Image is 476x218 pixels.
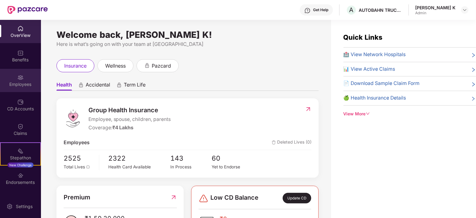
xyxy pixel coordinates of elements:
[349,6,354,14] span: A
[109,164,171,170] div: Health Card Available
[462,7,467,12] img: svg+xml;base64,PHN2ZyBpZD0iRHJvcGRvd24tMzJ4MzIiIHhtbG5zPSJodHRwOi8vd3d3LnczLm9yZy8yMDAwL3N2ZyIgd2...
[116,82,122,88] div: animation
[212,164,253,170] div: Yet to Endorse
[17,123,24,130] img: svg+xml;base64,PHN2ZyBpZD0iQ2xhaW0iIHhtbG5zPSJodHRwOi8vd3d3LnczLm9yZy8yMDAwL3N2ZyIgd2lkdGg9IjIwIi...
[64,153,95,164] span: 2525
[170,153,212,164] span: 143
[152,62,171,70] span: pazcard
[272,140,276,145] img: deleteIcon
[86,165,90,169] span: info-circle
[305,106,312,112] img: RedirectIcon
[88,116,171,123] span: Employee, spouse, children, parents
[17,172,24,179] img: svg+xml;base64,PHN2ZyBpZD0iRW5kb3JzZW1lbnRzIiB4bWxucz0iaHR0cDovL3d3dy53My5vcmcvMjAwMC9zdmciIHdpZH...
[471,67,476,73] span: right
[17,74,24,81] img: svg+xml;base64,PHN2ZyBpZD0iRW1wbG95ZWVzIiB4bWxucz0iaHR0cDovL3d3dy53My5vcmcvMjAwMC9zdmciIHdpZHRoPS...
[199,194,209,203] img: svg+xml;base64,PHN2ZyBpZD0iRGFuZ2VyLTMyeDMyIiB4bWxucz0iaHR0cDovL3d3dy53My5vcmcvMjAwMC9zdmciIHdpZH...
[272,139,312,147] span: Deleted Lives (0)
[1,155,40,161] div: Stepathon
[64,193,90,202] span: Premium
[170,164,212,170] div: In Process
[344,94,406,102] span: 🍏 Health Insurance Details
[88,124,171,132] div: Coverage:
[56,82,72,91] span: Health
[415,5,456,11] div: [PERSON_NAME] K
[344,51,406,59] span: 🏥 View Network Hospitals
[64,139,90,147] span: Employees
[471,96,476,102] span: right
[344,80,420,87] span: 📄 Download Sample Claim Form
[359,7,402,13] div: AUTOBAHN TRUCKING
[17,148,24,154] img: svg+xml;base64,PHN2ZyB4bWxucz0iaHR0cDovL3d3dy53My5vcmcvMjAwMC9zdmciIHdpZHRoPSIyMSIgaGVpZ2h0PSIyMC...
[56,32,319,37] div: Welcome back, [PERSON_NAME] K!
[170,193,177,202] img: RedirectIcon
[210,193,258,203] span: Low CD Balance
[112,125,134,131] span: ₹4 Lakhs
[78,82,84,88] div: animation
[344,33,383,41] span: Quick Links
[471,81,476,87] span: right
[344,111,476,118] div: View More
[7,6,48,14] img: New Pazcare Logo
[366,112,370,116] span: down
[344,65,395,73] span: 📊 View Active Claims
[88,105,171,115] span: Group Health Insurance
[7,203,13,210] img: svg+xml;base64,PHN2ZyBpZD0iU2V0dGluZy0yMHgyMCIgeG1sbnM9Imh0dHA6Ly93d3cudzMub3JnLzIwMDAvc3ZnIiB3aW...
[105,62,126,70] span: wellness
[17,99,24,105] img: svg+xml;base64,PHN2ZyBpZD0iQ0RfQWNjb3VudHMiIGRhdGEtbmFtZT0iQ0QgQWNjb3VudHMiIHhtbG5zPSJodHRwOi8vd3...
[283,193,311,203] div: Update CD
[109,153,171,164] span: 2322
[14,203,34,210] div: Settings
[304,7,311,14] img: svg+xml;base64,PHN2ZyBpZD0iSGVscC0zMngzMiIgeG1sbnM9Imh0dHA6Ly93d3cudzMub3JnLzIwMDAvc3ZnIiB3aWR0aD...
[124,82,146,91] span: Term Life
[64,109,82,128] img: logo
[7,162,34,167] div: New Challenge
[56,40,319,48] div: Here is what’s going on with your team at [GEOGRAPHIC_DATA]
[212,153,253,164] span: 60
[415,11,456,16] div: Admin
[86,82,110,91] span: Accidental
[64,62,87,70] span: insurance
[17,25,24,32] img: svg+xml;base64,PHN2ZyBpZD0iSG9tZSIgeG1sbnM9Imh0dHA6Ly93d3cudzMub3JnLzIwMDAvc3ZnIiB3aWR0aD0iMjAiIG...
[471,52,476,59] span: right
[313,7,328,12] div: Get Help
[64,164,85,169] span: Total Lives
[17,50,24,56] img: svg+xml;base64,PHN2ZyBpZD0iQmVuZWZpdHMiIHhtbG5zPSJodHRwOi8vd3d3LnczLm9yZy8yMDAwL3N2ZyIgd2lkdGg9Ij...
[144,63,150,68] div: animation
